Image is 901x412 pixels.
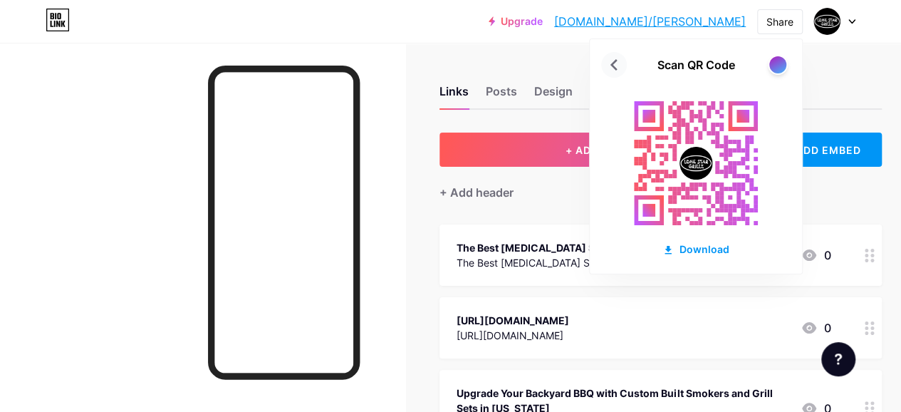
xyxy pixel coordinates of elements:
div: 0 [801,247,830,264]
div: Posts [486,83,517,108]
div: [URL][DOMAIN_NAME] [457,328,569,343]
div: The Best [MEDICAL_DATA] Systems for Unmatched Flavor [457,240,738,255]
div: Design [534,83,573,108]
div: Links [439,83,469,108]
div: The Best [MEDICAL_DATA] Systems for Unmatched Flavor [457,255,738,270]
button: + ADD LINK [439,133,753,167]
span: + ADD LINK [566,144,627,156]
div: [URL][DOMAIN_NAME] [457,313,569,328]
div: 0 [801,319,830,336]
div: Download [662,242,729,257]
div: Share [766,14,793,29]
img: Lone Star Grillz [813,8,840,35]
a: [DOMAIN_NAME]/[PERSON_NAME] [554,13,746,30]
a: Upgrade [489,16,543,27]
div: + Add header [439,184,514,201]
div: + ADD EMBED [764,133,882,167]
div: Scan QR Code [657,56,735,73]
